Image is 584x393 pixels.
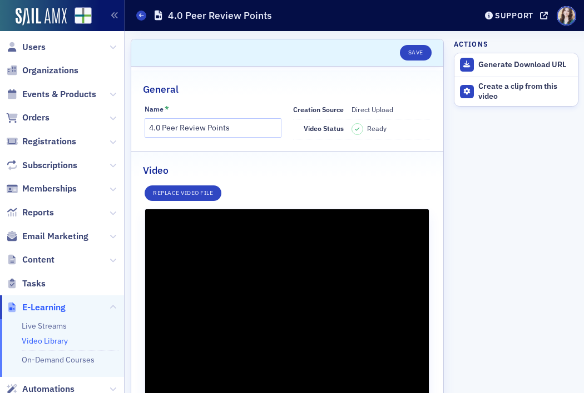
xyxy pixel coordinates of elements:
[165,104,169,114] abbr: This field is required
[352,105,393,114] span: Direct Upload
[143,82,179,97] h2: General
[495,11,533,21] div: Support
[22,230,88,243] span: Email Marketing
[478,60,572,70] div: Generate Download URL
[6,159,77,172] a: Subscriptions
[22,159,77,172] span: Subscriptions
[454,39,488,49] h4: Actions
[6,64,78,77] a: Organizations
[168,9,272,22] h1: 4.0 Peer Review Points
[6,206,54,219] a: Reports
[22,254,55,266] span: Content
[454,77,578,107] button: Create a clip from this video
[22,301,66,314] span: E-Learning
[145,185,221,201] button: Replace video file
[22,135,76,148] span: Registrations
[6,301,66,314] a: E-Learning
[6,88,96,100] a: Events & Products
[22,88,96,100] span: Events & Products
[75,7,92,24] img: SailAMX
[22,41,46,53] span: Users
[6,230,88,243] a: Email Marketing
[478,82,572,101] div: Create a clip from this video
[22,64,78,77] span: Organizations
[6,41,46,53] a: Users
[304,124,344,133] span: Video status
[22,278,46,290] span: Tasks
[22,183,77,195] span: Memberships
[16,8,67,26] img: SailAMX
[6,278,46,290] a: Tasks
[67,7,92,26] a: View Homepage
[145,105,164,113] div: Name
[352,119,430,139] dd: Ready
[22,336,68,346] a: Video Library
[22,355,95,365] a: On-Demand Courses
[557,6,576,26] span: Profile
[22,206,54,219] span: Reports
[143,163,169,178] h2: Video
[22,112,50,124] span: Orders
[6,183,77,195] a: Memberships
[293,105,344,114] span: Creation Source
[454,53,578,77] button: Generate Download URL
[6,254,55,266] a: Content
[6,112,50,124] a: Orders
[22,321,67,331] a: Live Streams
[400,45,432,61] button: Save
[6,135,76,148] a: Registrations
